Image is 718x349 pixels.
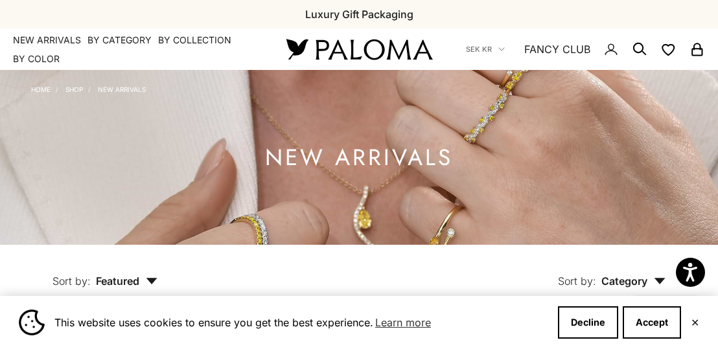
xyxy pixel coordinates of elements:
span: SEK kr [466,43,492,55]
summary: By Category [87,34,152,47]
button: Sort by: Category [528,245,695,299]
summary: By Collection [158,34,231,47]
p: Luxury Gift Packaging [305,6,413,23]
span: Featured [96,275,157,287]
nav: Primary navigation [13,34,255,65]
span: Category [601,275,666,287]
h1: NEW ARRIVALS [265,150,453,166]
a: FANCY CLUB [524,41,590,58]
span: Sort by: [52,275,91,287]
button: Decline [558,306,618,339]
button: Sort by: Featured [23,245,187,299]
a: NEW ARRIVALS [98,85,146,93]
a: Learn more [373,313,433,332]
a: Home [31,85,51,93]
summary: By Color [13,52,60,65]
button: Close [691,319,699,326]
button: Accept [623,306,681,339]
a: Shop [65,85,83,93]
a: NEW ARRIVALS [13,34,81,47]
span: Sort by: [558,275,596,287]
nav: Breadcrumb [31,83,146,93]
span: This website uses cookies to ensure you get the best experience. [54,313,548,332]
nav: Secondary navigation [466,28,705,70]
img: Cookie banner [19,310,45,335]
button: SEK kr [466,43,505,55]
